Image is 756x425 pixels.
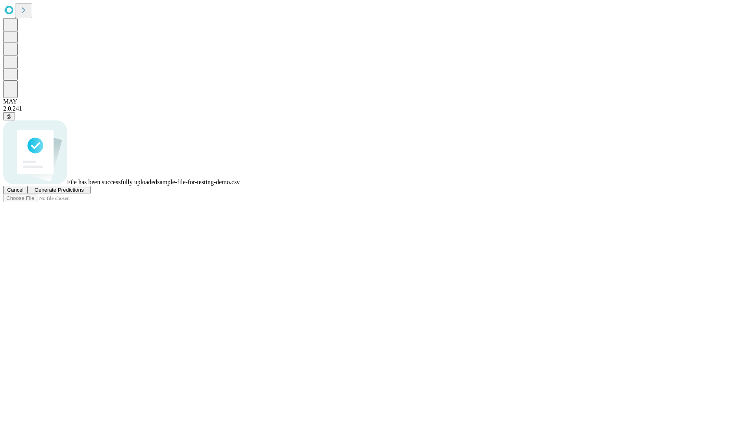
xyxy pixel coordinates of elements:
span: Generate Predictions [34,187,83,193]
span: @ [6,113,12,119]
span: File has been successfully uploaded [67,179,157,185]
div: MAY [3,98,753,105]
span: Cancel [7,187,24,193]
div: 2.0.241 [3,105,753,112]
button: @ [3,112,15,120]
span: sample-file-for-testing-demo.csv [157,179,240,185]
button: Cancel [3,186,28,194]
button: Generate Predictions [28,186,91,194]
